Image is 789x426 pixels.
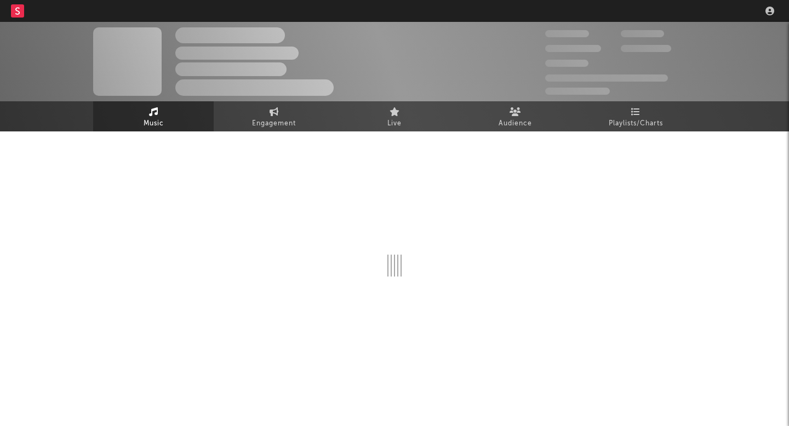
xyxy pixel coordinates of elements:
span: Audience [499,117,532,130]
span: 100,000 [545,60,588,67]
span: Live [387,117,402,130]
a: Engagement [214,101,334,131]
span: 300,000 [545,30,589,37]
span: Playlists/Charts [609,117,663,130]
a: Music [93,101,214,131]
span: Jump Score: 85.0 [545,88,610,95]
span: Engagement [252,117,296,130]
span: 50,000,000 [545,45,601,52]
span: 50,000,000 Monthly Listeners [545,74,668,82]
span: 1,000,000 [621,45,671,52]
a: Audience [455,101,575,131]
span: 100,000 [621,30,664,37]
a: Playlists/Charts [575,101,696,131]
span: Music [144,117,164,130]
a: Live [334,101,455,131]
